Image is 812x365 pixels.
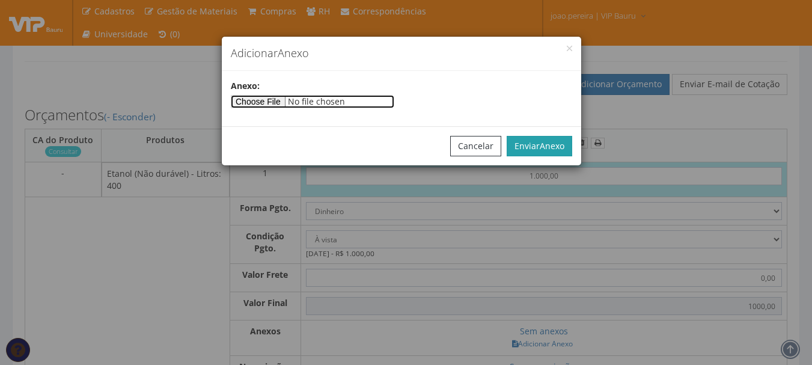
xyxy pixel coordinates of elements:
[507,136,572,156] button: Enviar
[231,80,260,92] label: :
[450,136,501,156] button: Cancelar
[278,46,309,60] span: Anexo
[231,80,257,91] span: Anexo
[231,46,572,61] h4: Adicionar
[540,140,564,152] span: Anexo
